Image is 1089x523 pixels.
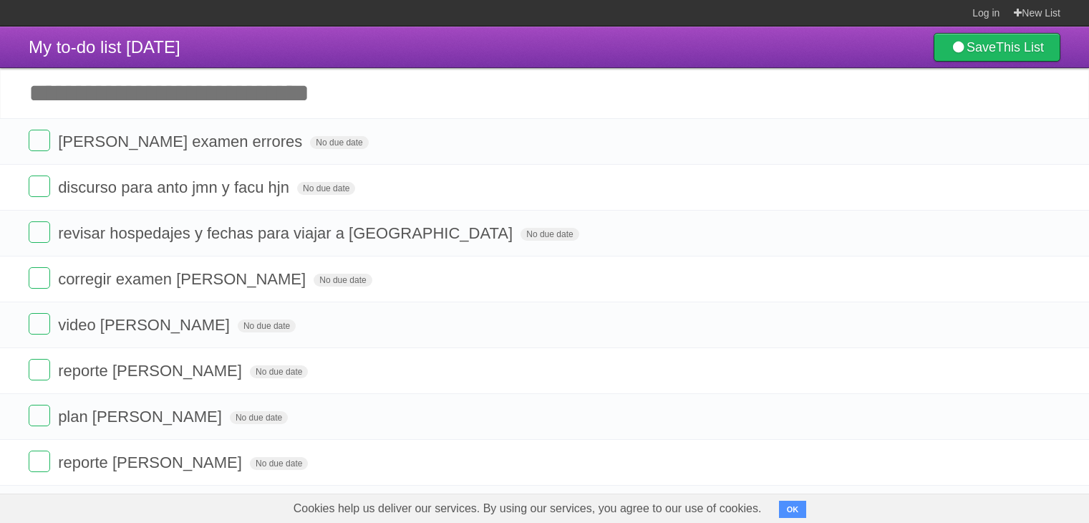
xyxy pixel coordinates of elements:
[58,408,226,426] span: plan [PERSON_NAME]
[29,176,50,197] label: Done
[279,494,776,523] span: Cookies help us deliver our services. By using our services, you agree to our use of cookies.
[58,270,309,288] span: corregir examen [PERSON_NAME]
[250,365,308,378] span: No due date
[29,313,50,335] label: Done
[996,40,1044,54] b: This List
[521,228,579,241] span: No due date
[58,224,516,242] span: revisar hospedajes y fechas para viajar a [GEOGRAPHIC_DATA]
[58,133,306,150] span: [PERSON_NAME] examen errores
[58,316,233,334] span: video [PERSON_NAME]
[29,130,50,151] label: Done
[58,454,246,471] span: reporte [PERSON_NAME]
[250,457,308,470] span: No due date
[314,274,372,287] span: No due date
[779,501,807,518] button: OK
[29,359,50,380] label: Done
[29,451,50,472] label: Done
[238,320,296,332] span: No due date
[29,221,50,243] label: Done
[230,411,288,424] span: No due date
[29,267,50,289] label: Done
[58,178,293,196] span: discurso para anto jmn y facu hjn
[58,362,246,380] span: reporte [PERSON_NAME]
[934,33,1060,62] a: SaveThis List
[29,405,50,426] label: Done
[310,136,368,149] span: No due date
[297,182,355,195] span: No due date
[29,37,180,57] span: My to-do list [DATE]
